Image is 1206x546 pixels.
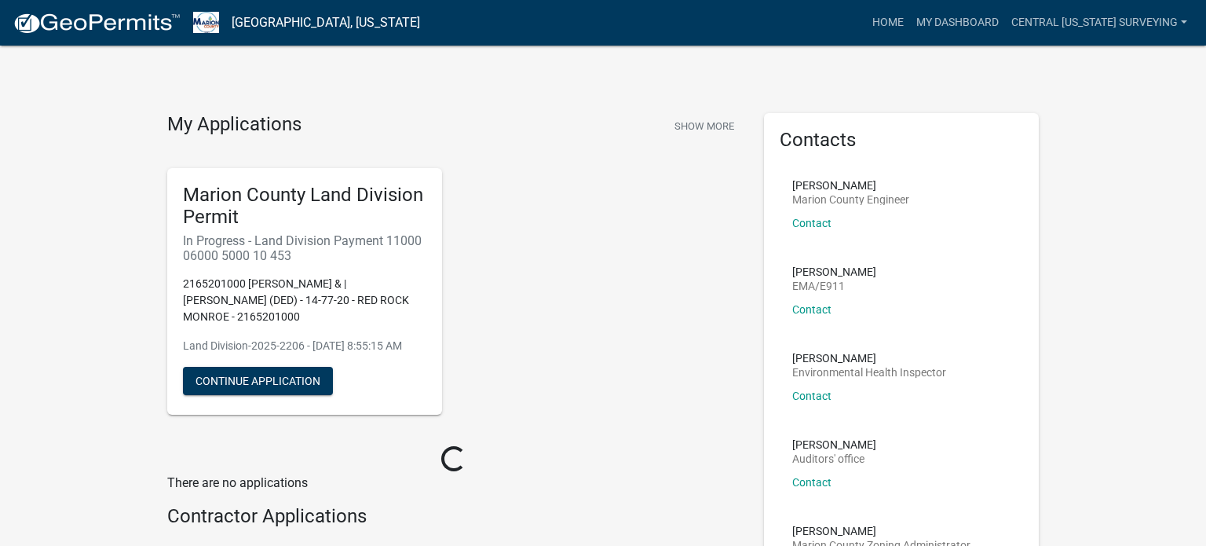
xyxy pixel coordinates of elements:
[910,8,1005,38] a: My Dashboard
[167,474,740,493] p: There are no applications
[668,113,740,139] button: Show More
[183,184,426,229] h5: Marion County Land Division Permit
[780,129,1023,152] h5: Contacts
[792,439,876,450] p: [PERSON_NAME]
[167,505,740,534] wm-workflow-list-section: Contractor Applications
[167,113,301,137] h4: My Applications
[167,505,740,528] h4: Contractor Applications
[183,276,426,325] p: 2165201000 [PERSON_NAME] & | [PERSON_NAME] (DED) - 14-77-20 - RED ROCK MONROE - 2165201000
[792,476,831,489] a: Contact
[866,8,910,38] a: Home
[792,180,909,191] p: [PERSON_NAME]
[792,217,831,229] a: Contact
[792,526,970,537] p: [PERSON_NAME]
[183,338,426,354] p: Land Division-2025-2206 - [DATE] 8:55:15 AM
[193,12,219,33] img: Marion County, Iowa
[792,353,946,364] p: [PERSON_NAME]
[792,303,831,316] a: Contact
[183,233,426,263] h6: In Progress - Land Division Payment 11000 06000 5000 10 453
[792,390,831,402] a: Contact
[1005,8,1193,38] a: Central [US_STATE] Surveying
[232,9,420,36] a: [GEOGRAPHIC_DATA], [US_STATE]
[792,266,876,277] p: [PERSON_NAME]
[792,280,876,291] p: EMA/E911
[792,367,946,378] p: Environmental Health Inspector
[183,367,333,395] button: Continue Application
[792,453,876,464] p: Auditors' office
[792,194,909,205] p: Marion County Engineer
